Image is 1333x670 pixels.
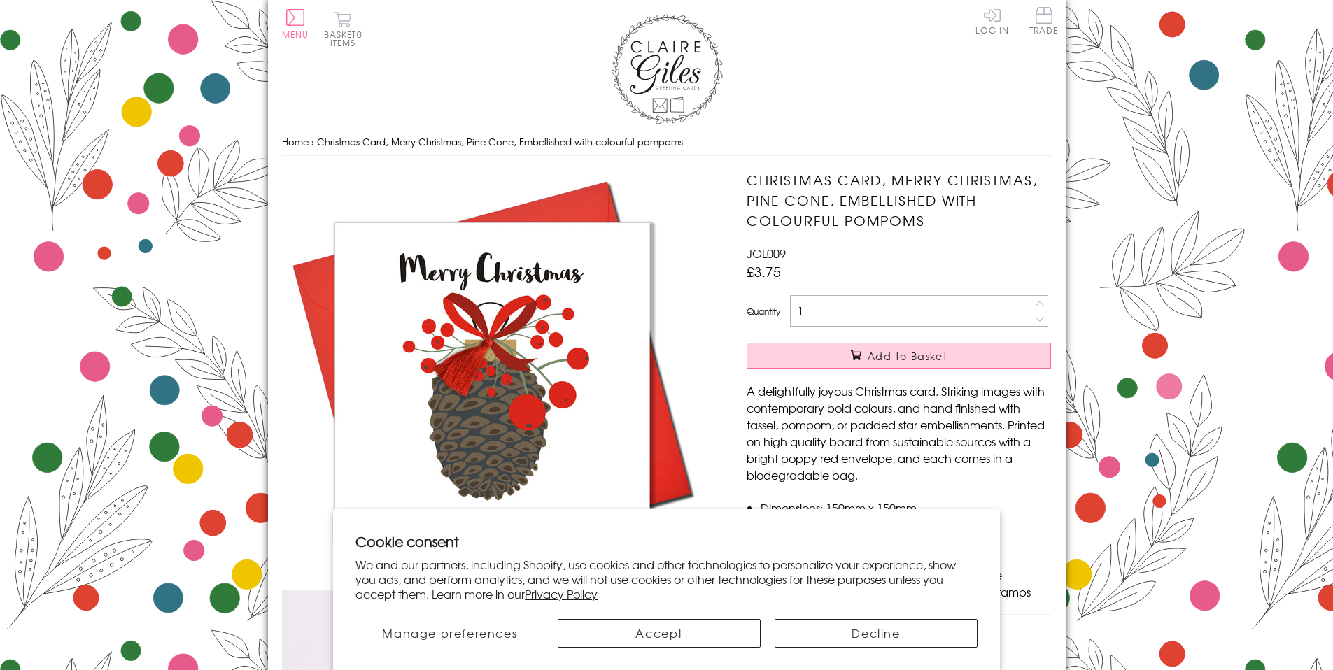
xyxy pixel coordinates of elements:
img: Christmas Card, Merry Christmas, Pine Cone, Embellished with colourful pompoms [282,170,702,590]
span: › [311,135,314,148]
span: £3.75 [747,262,781,281]
button: Manage preferences [355,619,544,648]
h1: Christmas Card, Merry Christmas, Pine Cone, Embellished with colourful pompoms [747,170,1051,230]
p: A delightfully joyous Christmas card. Striking images with contemporary bold colours, and hand fi... [747,383,1051,483]
a: Trade [1029,7,1059,37]
nav: breadcrumbs [282,128,1052,157]
span: JOL009 [747,245,786,262]
span: Christmas Card, Merry Christmas, Pine Cone, Embellished with colourful pompoms [317,135,683,148]
span: Trade [1029,7,1059,34]
label: Quantity [747,305,780,318]
span: Manage preferences [382,625,517,641]
button: Basket0 items [324,11,362,47]
span: Menu [282,28,309,41]
button: Decline [775,619,978,648]
a: Privacy Policy [525,585,598,602]
li: Dimensions: 150mm x 150mm [761,499,1051,516]
p: We and our partners, including Shopify, use cookies and other technologies to personalize your ex... [355,557,978,601]
button: Add to Basket [747,343,1051,369]
span: Add to Basket [868,349,947,363]
span: 0 items [330,28,362,49]
img: Claire Giles Greetings Cards [611,14,723,124]
a: Home [282,135,309,148]
h2: Cookie consent [355,532,978,551]
button: Accept [558,619,761,648]
button: Menu [282,9,309,38]
a: Log In [975,7,1009,34]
